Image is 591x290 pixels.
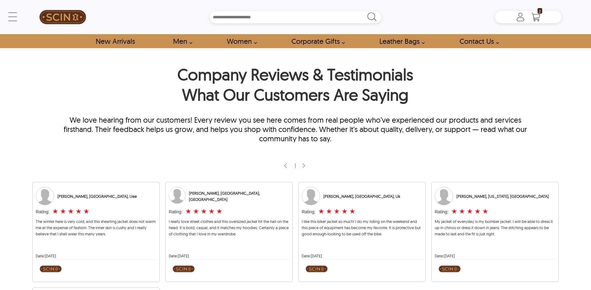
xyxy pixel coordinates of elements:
[36,219,156,236] span: The winter here is very cold, and this shearling jacket does not warm me at the expense of fashio...
[169,253,189,258] span: Date: [DATE]
[169,219,289,236] span: I really love street clothes and this oversized jacket hit the nail on the head. It is bold, casu...
[30,3,96,31] a: SCIN
[76,208,82,215] label: 4 rating
[68,208,74,215] label: 3 rating
[452,34,502,48] a: contact-us
[439,262,460,275] img: SCIN
[193,208,199,215] label: 2 rating
[166,34,196,48] a: shop men's leather jackets
[220,34,260,48] a: Shop Women Leather Jackets
[57,193,137,199] div: [PERSON_NAME], [GEOGRAPHIC_DATA], Uae
[341,208,348,215] label: 4 rating
[36,187,54,205] img: User
[530,12,542,22] a: Shopping Cart
[435,187,453,205] img: User
[40,262,62,275] img: SCIN
[216,208,222,215] label: 5 rating
[334,208,340,215] label: 3 rating
[89,34,142,48] a: Shop New Arrivals
[169,209,182,215] div: Rating:
[451,208,457,215] label: 1 rating
[201,208,207,215] label: 3 rating
[83,208,89,215] label: 5 rating
[372,34,428,48] a: Shop Leather Bags
[36,253,56,258] span: Date: [DATE]
[302,187,320,205] img: User
[326,208,332,215] label: 2 rating
[482,208,488,215] label: 5 rating
[283,163,288,169] img: sprite-icon
[349,208,355,215] label: 5 rating
[189,190,289,202] div: [PERSON_NAME], [GEOGRAPHIC_DATA], [GEOGRAPHIC_DATA]
[52,208,58,215] label: 1 rating
[302,219,421,236] span: I like this biker jacket so much! I do my riding on the weekend and this piece of equipment has b...
[284,34,348,48] a: Shop Leather Corporate Gifts
[456,193,549,199] div: [PERSON_NAME], [US_STATE], [GEOGRAPHIC_DATA]
[435,253,455,258] span: Date: [DATE]
[474,208,481,215] label: 4 rating
[173,262,195,275] img: SCIN
[291,162,300,169] div: 1
[323,193,400,199] div: [PERSON_NAME], [GEOGRAPHIC_DATA], Uk
[435,219,553,236] span: My jacket of everyday is my bomber jacket. I will be able to dress it up in chinos or dress it do...
[39,3,86,31] img: SCIN
[169,187,186,204] img: User
[459,208,465,215] label: 2 rating
[208,208,215,215] label: 4 rating
[56,64,535,108] h1: Company Reviews & Testimonials What Our Customers Are Saying
[538,8,542,14] span: 2
[60,208,66,215] label: 2 rating
[301,163,306,169] img: sprite-icon
[185,208,191,215] label: 1 rating
[302,209,315,215] div: Rating:
[306,262,328,275] img: SCIN
[302,253,322,258] span: Date: [DATE]
[318,208,324,215] label: 1 rating
[467,208,473,215] label: 3 rating
[56,115,535,143] p: We love hearing from our customers! Every review you see here comes from real people who’ve exper...
[36,209,49,215] div: Rating:
[435,209,448,215] div: Rating:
